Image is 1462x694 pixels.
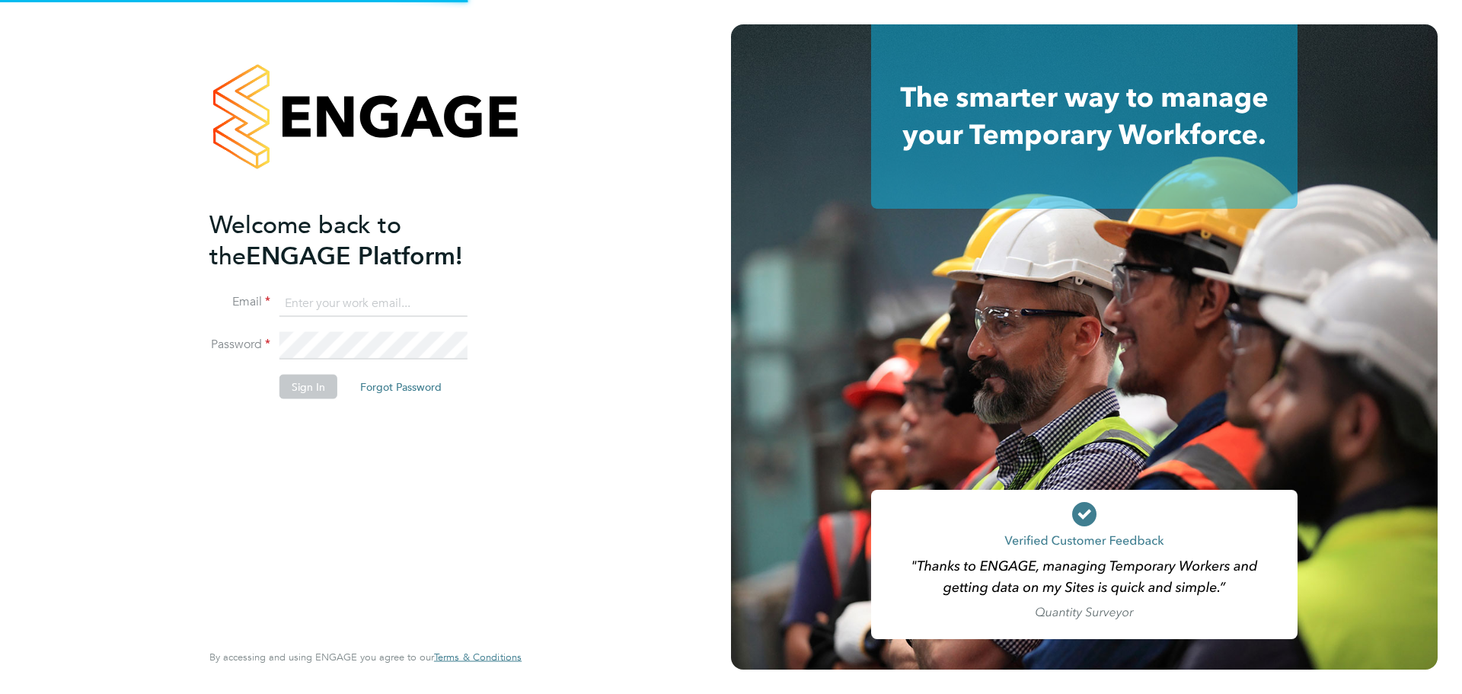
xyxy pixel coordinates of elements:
span: Welcome back to the [209,209,401,270]
input: Enter your work email... [279,289,468,317]
label: Password [209,337,270,353]
span: By accessing and using ENGAGE you agree to our [209,651,522,664]
span: Terms & Conditions [434,651,522,664]
label: Email [209,294,270,310]
button: Forgot Password [348,375,454,399]
button: Sign In [279,375,337,399]
a: Terms & Conditions [434,651,522,664]
h2: ENGAGE Platform! [209,209,506,271]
